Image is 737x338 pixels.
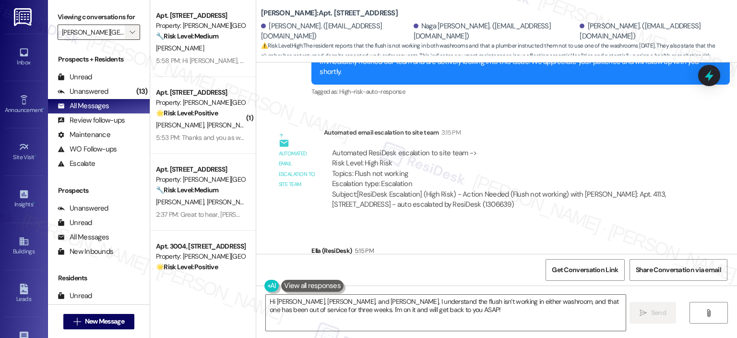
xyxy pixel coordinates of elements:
[62,25,125,40] input: All communities
[311,246,730,259] div: Ella (ResiDesk)
[156,56,613,65] div: 5:58 PM: Hi [PERSON_NAME], thanks for the heads up! I'll check on the [GEOGRAPHIC_DATA]'s status....
[640,309,647,317] i: 
[156,121,207,129] span: [PERSON_NAME]
[156,210,529,219] div: 2:37 PM: Great to hear, [PERSON_NAME]! Glad we could resolve your work order. If anything else co...
[35,152,36,159] span: •
[636,265,721,275] span: Share Conversation via email
[352,246,374,256] div: 5:15 PM
[156,21,245,31] div: Property: [PERSON_NAME][GEOGRAPHIC_DATA]
[156,263,218,271] strong: 🌟 Risk Level: Positive
[63,314,134,329] button: New Message
[207,198,255,206] span: [PERSON_NAME]
[33,200,35,206] span: •
[156,98,245,108] div: Property: [PERSON_NAME][GEOGRAPHIC_DATA]
[14,8,34,26] img: ResiDesk Logo
[156,198,207,206] span: [PERSON_NAME]
[58,159,95,169] div: Escalate
[332,148,681,189] div: Automated ResiDesk escalation to site team -> Risk Level: High Risk Topics: Flush not working Esc...
[207,121,255,129] span: [PERSON_NAME]
[156,164,245,175] div: Apt. [STREET_ADDRESS]
[43,105,44,112] span: •
[58,144,117,154] div: WO Follow-ups
[5,139,43,165] a: Site Visit •
[156,109,218,117] strong: 🌟 Risk Level: Positive
[580,21,730,42] div: [PERSON_NAME]. ([EMAIL_ADDRESS][DOMAIN_NAME])
[339,88,405,96] span: High-risk-auto-response
[5,233,43,259] a: Buildings
[73,318,81,325] i: 
[279,149,316,190] div: Automated email escalation to site team
[48,273,150,283] div: Residents
[156,11,245,21] div: Apt. [STREET_ADDRESS]
[58,291,92,301] div: Unread
[630,302,676,324] button: Send
[156,186,218,194] strong: 🔧 Risk Level: Medium
[58,101,109,111] div: All Messages
[130,28,135,36] i: 
[156,88,245,98] div: Apt. [STREET_ADDRESS]
[261,41,737,62] span: : The resident reports that the flush is not working in both washrooms and that a plumber instruc...
[48,54,150,64] div: Prospects + Residents
[48,186,150,196] div: Prospects
[414,21,578,42] div: Naga [PERSON_NAME]. ([EMAIL_ADDRESS][DOMAIN_NAME])
[546,259,624,281] button: Get Conversation Link
[261,8,398,18] b: [PERSON_NAME]: Apt. [STREET_ADDRESS]
[5,44,43,70] a: Inbox
[85,316,124,326] span: New Message
[552,265,618,275] span: Get Conversation Link
[58,218,92,228] div: Unread
[324,127,689,141] div: Automated email escalation to site team
[58,130,110,140] div: Maintenance
[311,85,730,99] div: Tagged as:
[156,32,218,40] strong: 🔧 Risk Level: Medium
[261,21,411,42] div: [PERSON_NAME]. ([EMAIL_ADDRESS][DOMAIN_NAME])
[651,308,666,318] span: Send
[156,251,245,262] div: Property: [PERSON_NAME][GEOGRAPHIC_DATA]
[58,115,125,125] div: Review follow-ups
[58,232,109,242] div: All Messages
[630,259,727,281] button: Share Conversation via email
[156,241,245,251] div: Apt. 3004, [STREET_ADDRESS]
[58,247,113,257] div: New Inbounds
[261,42,302,50] strong: ⚠️ Risk Level: High
[156,44,204,52] span: [PERSON_NAME]
[134,303,150,318] div: (13)
[705,309,712,317] i: 
[134,84,150,99] div: (13)
[5,186,43,212] a: Insights •
[156,133,246,142] div: 5:53 PM: Thanks and you as well
[439,127,461,138] div: 3:15 PM
[156,175,245,185] div: Property: [PERSON_NAME][GEOGRAPHIC_DATA]
[58,87,108,97] div: Unanswered
[266,295,625,331] textarea: Hi [PERSON_NAME], [PERSON_NAME], and [PERSON_NAME], I understand the flush isn’t working in eithe...
[58,72,92,82] div: Unread
[332,189,681,210] div: Subject: [ResiDesk Escalation] (High Risk) - Action Needed (Flush not working) with [PERSON_NAME]...
[58,10,140,25] label: Viewing conversations for
[58,203,108,213] div: Unanswered
[5,281,43,307] a: Leads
